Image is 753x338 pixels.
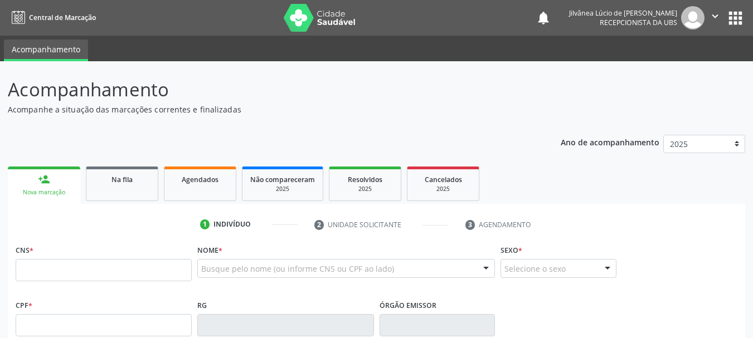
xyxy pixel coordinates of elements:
[348,175,382,184] span: Resolvidos
[213,219,251,229] div: Indivíduo
[501,242,522,259] label: Sexo
[569,8,677,18] div: Jilvânea Lúcio de [PERSON_NAME]
[250,175,315,184] span: Não compareceram
[504,263,566,275] span: Selecione o sexo
[8,104,524,115] p: Acompanhe a situação das marcações correntes e finalizadas
[197,242,222,259] label: Nome
[561,135,659,149] p: Ano de acompanhamento
[16,242,33,259] label: CNS
[16,188,72,197] div: Nova marcação
[8,8,96,27] a: Central de Marcação
[8,76,524,104] p: Acompanhamento
[197,297,207,314] label: RG
[681,6,705,30] img: img
[4,40,88,61] a: Acompanhamento
[380,297,436,314] label: Órgão emissor
[38,173,50,185] div: person_add
[709,10,721,22] i: 
[600,18,677,27] span: Recepcionista da UBS
[415,185,471,193] div: 2025
[705,6,726,30] button: 
[201,263,394,275] span: Busque pelo nome (ou informe CNS ou CPF ao lado)
[111,175,133,184] span: Na fila
[726,8,745,28] button: apps
[182,175,218,184] span: Agendados
[200,219,210,229] div: 1
[337,185,393,193] div: 2025
[425,175,462,184] span: Cancelados
[250,185,315,193] div: 2025
[536,10,551,26] button: notifications
[29,13,96,22] span: Central de Marcação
